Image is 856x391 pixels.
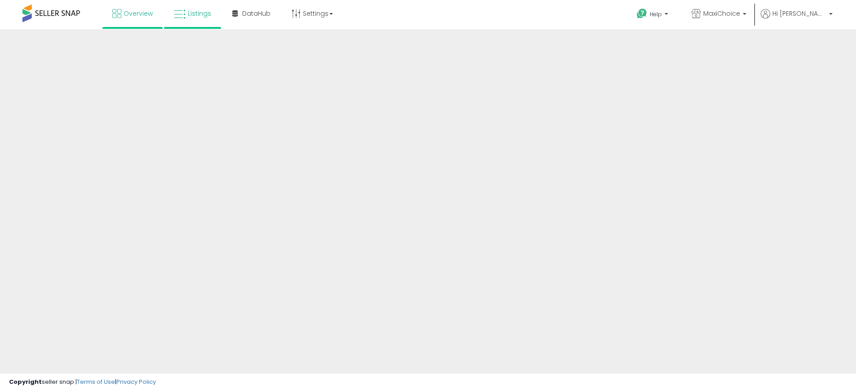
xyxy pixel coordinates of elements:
[761,9,833,29] a: Hi [PERSON_NAME]
[242,9,271,18] span: DataHub
[703,9,740,18] span: MaxiChoice
[636,8,648,19] i: Get Help
[630,1,677,29] a: Help
[116,378,156,386] a: Privacy Policy
[188,9,211,18] span: Listings
[77,378,115,386] a: Terms of Use
[9,378,42,386] strong: Copyright
[650,10,662,18] span: Help
[9,378,156,387] div: seller snap | |
[772,9,826,18] span: Hi [PERSON_NAME]
[124,9,153,18] span: Overview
